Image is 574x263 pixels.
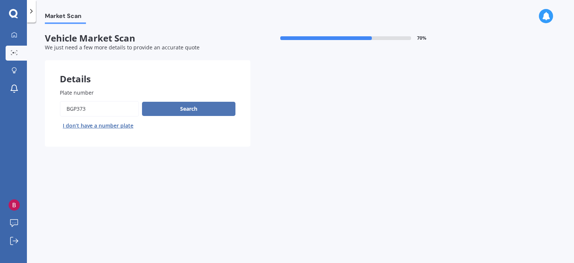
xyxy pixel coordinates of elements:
[9,199,20,211] img: ACg8ocJbi7ZgWBzHnYtxrAmHnIbcyWWG47x7vdJCSNo9bivuJbRo_Q=s96-c
[60,101,139,117] input: Enter plate number
[60,120,136,132] button: I don’t have a number plate
[417,36,426,41] span: 70 %
[45,44,200,51] span: We just need a few more details to provide an accurate quote
[142,102,235,116] button: Search
[45,12,86,22] span: Market Scan
[45,33,250,44] span: Vehicle Market Scan
[45,60,250,83] div: Details
[60,89,94,96] span: Plate number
